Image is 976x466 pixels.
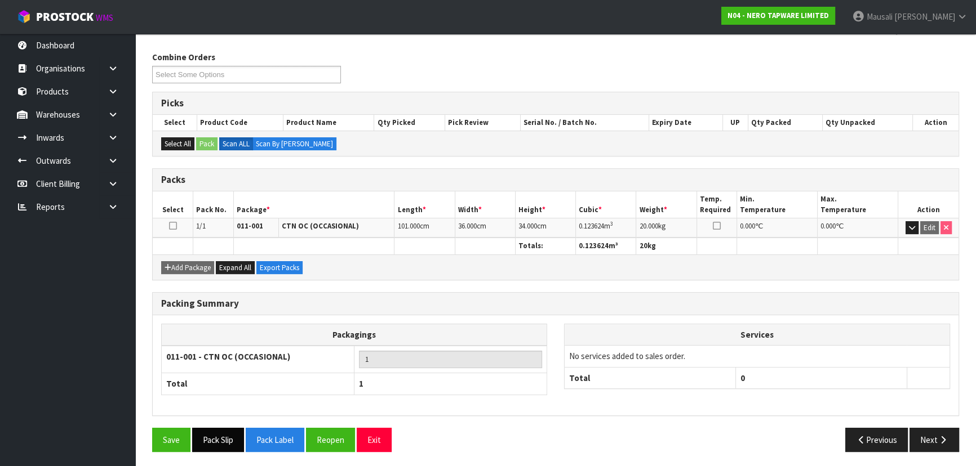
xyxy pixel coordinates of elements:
[152,51,215,63] label: Combine Orders
[153,115,197,131] th: Select
[193,191,234,218] th: Pack No.
[455,191,515,218] th: Width
[521,115,649,131] th: Serial No. / Batch No.
[394,218,455,238] td: cm
[166,351,290,362] strong: 011-001 - CTN OC (OCCASIONAL)
[233,191,394,218] th: Package
[636,218,696,238] td: kg
[152,428,190,452] button: Save
[246,428,304,452] button: Pack Label
[219,263,251,272] span: Expand All
[721,7,835,25] a: N04 - NERO TAPWARE LIMITED
[455,218,515,238] td: cm
[237,221,263,231] strong: 011-001
[748,115,822,131] th: Qty Packed
[579,221,604,231] span: 0.123624
[96,12,113,23] small: WMS
[515,191,575,218] th: Height
[737,218,818,238] td: ℃
[219,137,253,151] label: Scan ALL
[818,191,898,218] th: Max. Temperature
[515,218,575,238] td: cm
[196,137,218,151] button: Pack
[445,115,521,131] th: Pick Review
[153,191,193,218] th: Select
[152,43,959,460] span: Pack
[36,10,94,24] span: ProStock
[161,174,950,185] h3: Packs
[823,115,913,131] th: Qty Unpacked
[162,324,547,346] th: Packagings
[920,221,939,235] button: Edit
[898,191,959,218] th: Action
[161,261,214,275] button: Add Package
[727,11,829,20] strong: N04 - NERO TAPWARE LIMITED
[636,191,696,218] th: Weight
[867,11,893,22] span: Mausali
[818,218,898,238] td: ℃
[740,373,745,383] span: 0
[359,378,363,389] span: 1
[722,115,748,131] th: UP
[636,238,696,254] th: kg
[518,221,537,231] span: 34.000
[894,11,955,22] span: [PERSON_NAME]
[283,115,374,131] th: Product Name
[458,221,477,231] span: 36.000
[820,221,836,231] span: 0.000
[374,115,445,131] th: Qty Picked
[639,221,658,231] span: 20.000
[256,261,303,275] button: Export Packs
[306,428,355,452] button: Reopen
[565,367,736,388] th: Total
[576,218,636,238] td: m
[737,191,818,218] th: Min. Temperature
[515,238,575,254] th: Totals:
[394,191,455,218] th: Length
[17,10,31,24] img: cube-alt.png
[197,115,283,131] th: Product Code
[649,115,722,131] th: Expiry Date
[576,191,636,218] th: Cubic
[162,373,354,395] th: Total
[565,346,950,367] td: No services added to sales order.
[639,241,647,250] span: 20
[579,241,609,250] span: 0.123624
[196,221,206,231] span: 1/1
[161,98,950,109] h3: Picks
[610,220,613,227] sup: 3
[740,221,755,231] span: 0.000
[192,428,244,452] button: Pack Slip
[912,115,959,131] th: Action
[397,221,419,231] span: 101.000
[161,298,950,309] h3: Packing Summary
[696,191,737,218] th: Temp. Required
[576,238,636,254] th: m³
[252,137,336,151] label: Scan By [PERSON_NAME]
[216,261,255,275] button: Expand All
[161,137,194,151] button: Select All
[845,428,908,452] button: Previous
[565,324,950,346] th: Services
[282,221,359,231] strong: CTN OC (OCCASIONAL)
[910,428,959,452] button: Next
[357,428,392,452] button: Exit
